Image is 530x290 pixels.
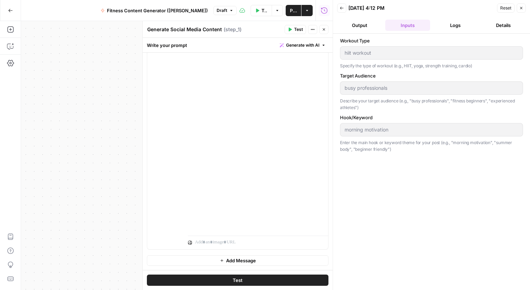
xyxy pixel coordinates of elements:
button: Logs [433,20,478,31]
button: Draft [213,6,237,15]
span: Add Message [226,257,256,264]
span: ( step_1 ) [224,26,242,33]
button: Reset [497,4,515,13]
span: Test [233,277,243,284]
span: Test Workflow [261,7,268,14]
div: Write your prompt [143,38,333,52]
label: Workout Type [340,37,523,44]
input: busy professionals [345,85,518,92]
button: Generate with AI [277,41,328,50]
button: Test Workflow [251,5,272,16]
span: Reset [500,5,511,11]
p: Specify the type of workout (e.g., HIIT, yoga, strength training, cardio) [340,62,523,69]
button: Output [337,20,382,31]
textarea: Generate Social Media Content [147,26,222,33]
span: Generate with AI [286,42,319,48]
button: Test [147,275,328,286]
input: morning motivation [345,126,518,133]
button: Details [481,20,526,31]
button: Inputs [385,20,430,31]
span: Draft [217,7,227,14]
p: Describe your target audience (e.g., "busy professionals", "fitness beginners", "experienced athl... [340,97,523,111]
span: Publish [290,7,297,14]
button: Publish [286,5,301,16]
p: Enter the main hook or keyword theme for your post (e.g., "morning motivation", "summer body", "b... [340,139,523,153]
button: Add Message [147,255,328,266]
input: HIIT workout [345,49,518,56]
span: Fitness Content Generator ([PERSON_NAME]) [107,7,208,14]
button: Fitness Content Generator ([PERSON_NAME]) [96,5,212,16]
button: Test [285,25,306,34]
span: Test [294,26,303,33]
label: Target Audience [340,72,523,79]
label: Hook/Keyword [340,114,523,121]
